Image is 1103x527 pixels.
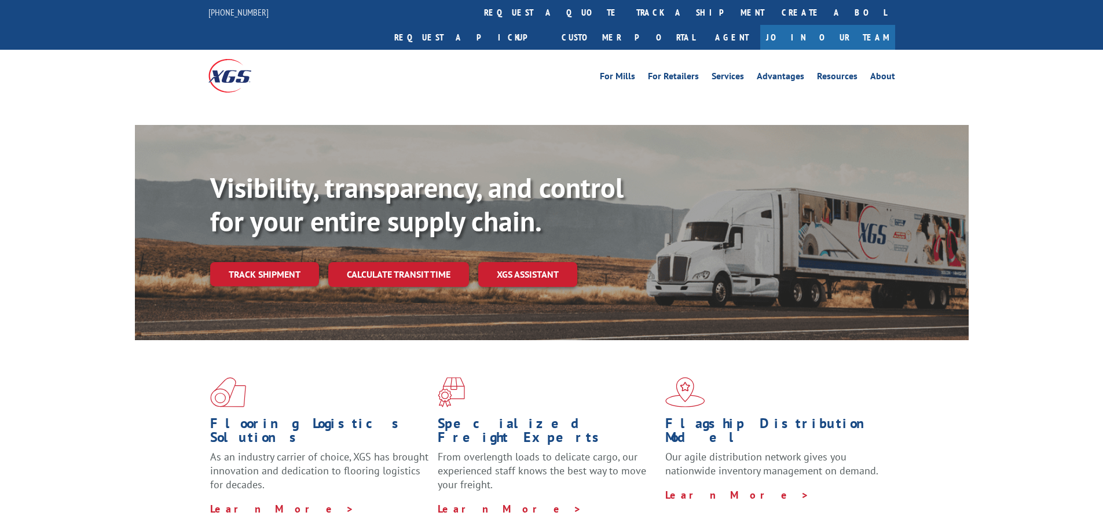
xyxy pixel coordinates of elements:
[665,488,809,502] a: Learn More >
[210,262,319,286] a: Track shipment
[870,72,895,84] a: About
[478,262,577,287] a: XGS ASSISTANT
[438,417,657,450] h1: Specialized Freight Experts
[208,6,269,18] a: [PHONE_NUMBER]
[712,72,744,84] a: Services
[438,377,465,407] img: xgs-icon-focused-on-flooring-red
[386,25,553,50] a: Request a pickup
[210,377,246,407] img: xgs-icon-total-supply-chain-intelligence-red
[210,169,624,239] b: Visibility, transparency, and control for your entire supply chain.
[665,417,884,450] h1: Flagship Distribution Model
[665,377,705,407] img: xgs-icon-flagship-distribution-model-red
[600,72,635,84] a: For Mills
[210,417,429,450] h1: Flooring Logistics Solutions
[438,502,582,515] a: Learn More >
[553,25,703,50] a: Customer Portal
[757,72,804,84] a: Advantages
[760,25,895,50] a: Join Our Team
[328,262,469,287] a: Calculate transit time
[817,72,858,84] a: Resources
[210,450,428,491] span: As an industry carrier of choice, XGS has brought innovation and dedication to flooring logistics...
[210,502,354,515] a: Learn More >
[438,450,657,502] p: From overlength loads to delicate cargo, our experienced staff knows the best way to move your fr...
[648,72,699,84] a: For Retailers
[665,450,878,477] span: Our agile distribution network gives you nationwide inventory management on demand.
[703,25,760,50] a: Agent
